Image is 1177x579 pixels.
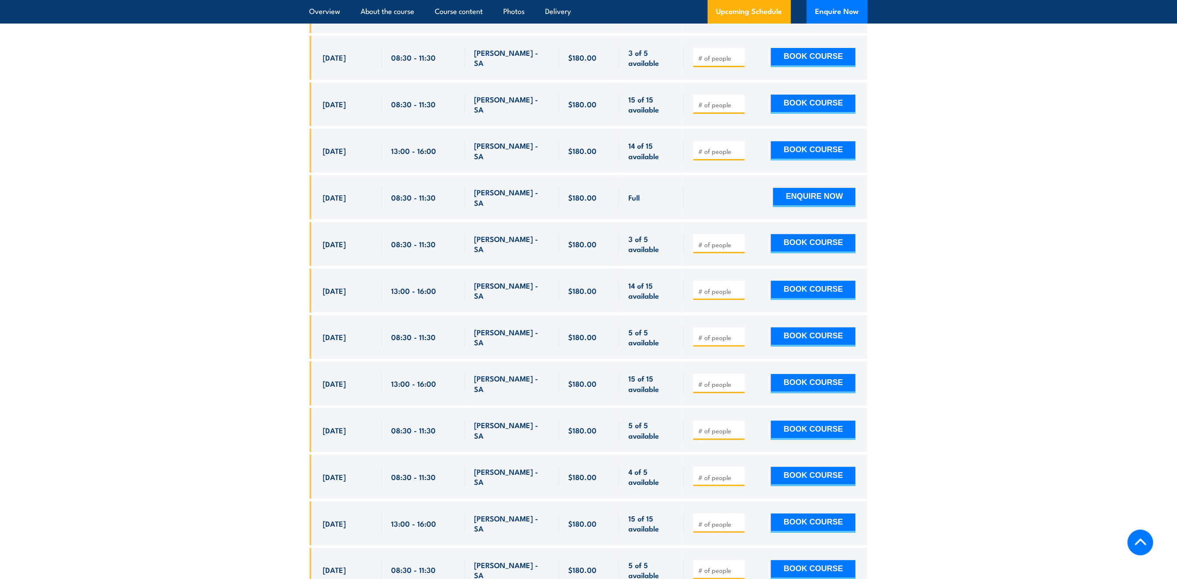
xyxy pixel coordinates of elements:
span: 08:30 - 11:30 [392,565,436,575]
input: # of people [698,240,742,249]
span: [DATE] [323,239,346,249]
span: 08:30 - 11:30 [392,192,436,202]
input: # of people [698,520,742,528]
button: BOOK COURSE [771,327,856,347]
span: $180.00 [569,518,597,528]
span: [PERSON_NAME] - SA [474,513,549,534]
span: 3 of 5 available [628,48,674,68]
span: 13:00 - 16:00 [392,378,437,388]
button: BOOK COURSE [771,281,856,300]
span: [PERSON_NAME] - SA [474,373,549,394]
input: # of people [698,426,742,435]
button: BOOK COURSE [771,374,856,393]
span: 08:30 - 11:30 [392,472,436,482]
span: $180.00 [569,99,597,109]
span: [DATE] [323,146,346,156]
span: $180.00 [569,239,597,249]
span: 08:30 - 11:30 [392,425,436,435]
span: 14 of 15 available [628,140,674,161]
span: 13:00 - 16:00 [392,146,437,156]
span: $180.00 [569,565,597,575]
span: 5 of 5 available [628,327,674,347]
input: # of people [698,54,742,62]
button: BOOK COURSE [771,234,856,253]
span: 3 of 5 available [628,234,674,254]
button: BOOK COURSE [771,95,856,114]
input: # of people [698,287,742,296]
span: $180.00 [569,425,597,435]
input: # of people [698,566,742,575]
span: 08:30 - 11:30 [392,239,436,249]
span: [PERSON_NAME] - SA [474,234,549,254]
span: $180.00 [569,52,597,62]
input: # of people [698,473,742,482]
span: 13:00 - 16:00 [392,518,437,528]
span: Full [628,192,640,202]
span: $180.00 [569,472,597,482]
button: BOOK COURSE [771,514,856,533]
input: # of people [698,380,742,388]
span: [DATE] [323,99,346,109]
span: [DATE] [323,518,346,528]
button: BOOK COURSE [771,421,856,440]
span: [DATE] [323,286,346,296]
span: [DATE] [323,565,346,575]
span: 5 of 5 available [628,420,674,440]
span: [DATE] [323,472,346,482]
span: 13:00 - 16:00 [392,286,437,296]
span: [PERSON_NAME] - SA [474,94,549,115]
span: $180.00 [569,192,597,202]
input: # of people [698,333,742,342]
button: ENQUIRE NOW [773,188,856,207]
span: 15 of 15 available [628,94,674,115]
span: $180.00 [569,378,597,388]
span: [DATE] [323,378,346,388]
span: 14 of 15 available [628,280,674,301]
span: [DATE] [323,192,346,202]
span: 4 of 5 available [628,467,674,487]
span: $180.00 [569,332,597,342]
span: 08:30 - 11:30 [392,332,436,342]
span: [PERSON_NAME] - SA [474,467,549,487]
span: [DATE] [323,425,346,435]
input: # of people [698,147,742,156]
button: BOOK COURSE [771,141,856,160]
span: [PERSON_NAME] - SA [474,420,549,440]
span: 08:30 - 11:30 [392,99,436,109]
button: BOOK COURSE [771,48,856,67]
span: 08:30 - 11:30 [392,52,436,62]
span: 15 of 15 available [628,513,674,534]
span: [DATE] [323,332,346,342]
span: [PERSON_NAME] - SA [474,187,549,208]
span: [PERSON_NAME] - SA [474,280,549,301]
span: 15 of 15 available [628,373,674,394]
input: # of people [698,100,742,109]
span: $180.00 [569,146,597,156]
span: [PERSON_NAME] - SA [474,140,549,161]
span: [DATE] [323,52,346,62]
span: [PERSON_NAME] - SA [474,327,549,347]
span: $180.00 [569,286,597,296]
button: BOOK COURSE [771,467,856,486]
span: [PERSON_NAME] - SA [474,48,549,68]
